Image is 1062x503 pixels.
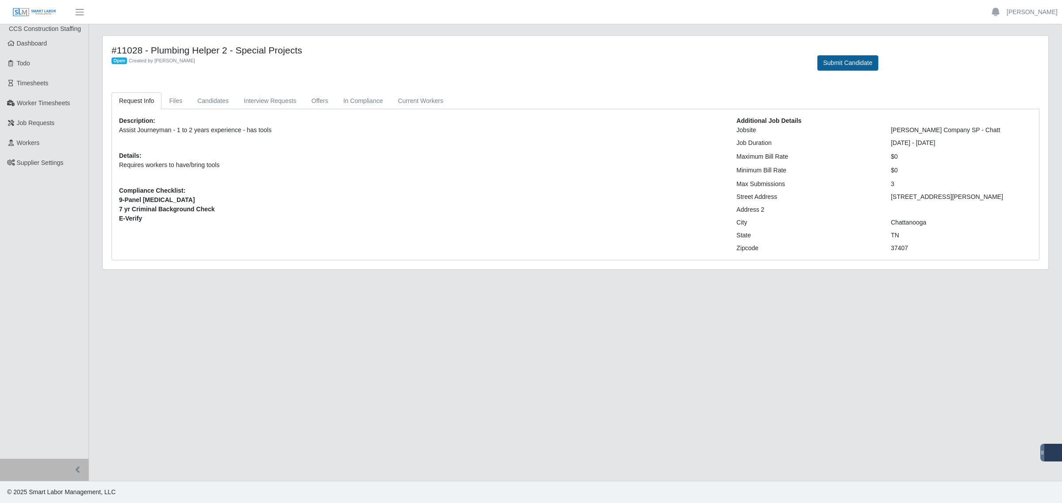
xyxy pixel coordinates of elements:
[730,218,884,227] div: City
[12,8,57,17] img: SLM Logo
[884,152,1039,161] div: $0
[730,152,884,161] div: Maximum Bill Rate
[236,92,304,110] a: Interview Requests
[17,80,49,87] span: Timesheets
[730,205,884,214] div: Address 2
[119,126,723,135] p: Assist Journeyman - 1 to 2 years experience - has tools
[112,57,127,65] span: Open
[17,40,47,47] span: Dashboard
[112,45,804,56] h4: #11028 - Plumbing Helper 2 - Special Projects
[390,92,450,110] a: Current Workers
[730,126,884,135] div: Jobsite
[119,152,142,159] b: Details:
[730,179,884,189] div: Max Submissions
[884,244,1039,253] div: 37407
[884,166,1039,175] div: $0
[730,138,884,148] div: Job Duration
[119,195,723,205] span: 9-Panel [MEDICAL_DATA]
[17,139,40,146] span: Workers
[119,214,723,223] span: E-Verify
[336,92,391,110] a: In Compliance
[119,187,185,194] b: Compliance Checklist:
[17,60,30,67] span: Todo
[730,231,884,240] div: State
[884,126,1039,135] div: [PERSON_NAME] Company SP - Chatt
[162,92,190,110] a: Files
[1007,8,1058,17] a: [PERSON_NAME]
[119,160,723,170] p: Requires workers to have/bring tools
[304,92,336,110] a: Offers
[9,25,81,32] span: CCS Construction Staffing
[17,119,55,126] span: Job Requests
[17,99,70,107] span: Worker Timesheets
[129,58,195,63] span: Created by [PERSON_NAME]
[884,231,1039,240] div: TN
[884,192,1039,202] div: [STREET_ADDRESS][PERSON_NAME]
[817,55,878,71] button: Submit Candidate
[736,117,801,124] b: Additional Job Details
[119,205,723,214] span: 7 yr Criminal Background Check
[7,488,115,495] span: © 2025 Smart Labor Management, LLC
[730,244,884,253] div: Zipcode
[884,218,1039,227] div: Chattanooga
[884,138,1039,148] div: [DATE] - [DATE]
[730,166,884,175] div: Minimum Bill Rate
[119,117,155,124] b: Description:
[730,192,884,202] div: Street Address
[17,159,64,166] span: Supplier Settings
[190,92,236,110] a: Candidates
[112,92,162,110] a: Request Info
[884,179,1039,189] div: 3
